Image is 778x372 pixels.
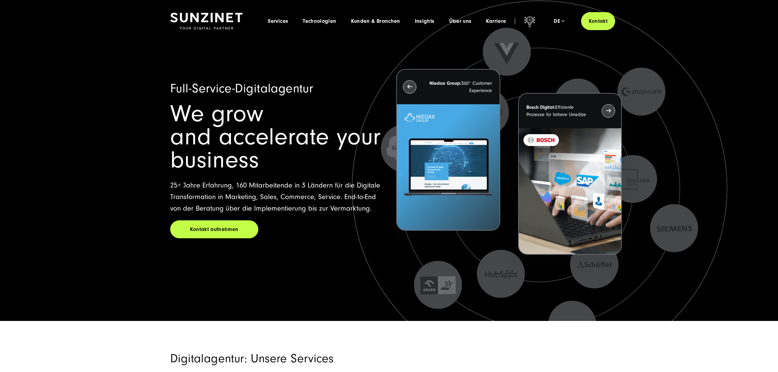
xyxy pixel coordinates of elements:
[526,104,591,118] p: Effiziente Prozesse für höhere Umsätze
[170,351,459,366] h2: Digitalagentur: Unsere Services
[170,220,258,238] a: Kontakt aufnehmen
[170,100,381,174] span: We grow and accelerate your business
[427,80,492,94] p: 360° Customer Experience
[268,18,288,24] a: Services
[351,18,400,24] a: Kunden & Branchen
[519,128,621,254] img: BOSCH - Kundeprojekt - Digital Transformation Agentur SUNZINET
[396,69,500,231] button: Niedax Group:360° Customer Experience Letztes Projekt von Niedax. Ein Laptop auf dem die Niedax W...
[303,18,336,24] a: Technologien
[429,81,461,86] strong: Niedax Group:
[518,93,622,255] button: Bosch Digital:Effiziente Prozesse für höhere Umsätze BOSCH - Kundeprojekt - Digital Transformatio...
[449,18,472,24] a: Über uns
[486,18,506,24] a: Karriere
[415,18,435,24] a: Insights
[554,18,564,24] div: de
[170,180,382,214] p: 25+ Jahre Erfahrung, 160 Mitarbeitende in 3 Ländern für die Digitale Transformation in Marketing,...
[170,13,243,30] img: SUNZINET Full Service Digital Agentur
[581,12,615,30] a: Kontakt
[526,105,555,110] strong: Bosch Digital:
[170,81,313,96] span: Full-Service-Digitalagentur
[397,104,499,230] img: Letztes Projekt von Niedax. Ein Laptop auf dem die Niedax Website geöffnet ist, auf blauem Hinter...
